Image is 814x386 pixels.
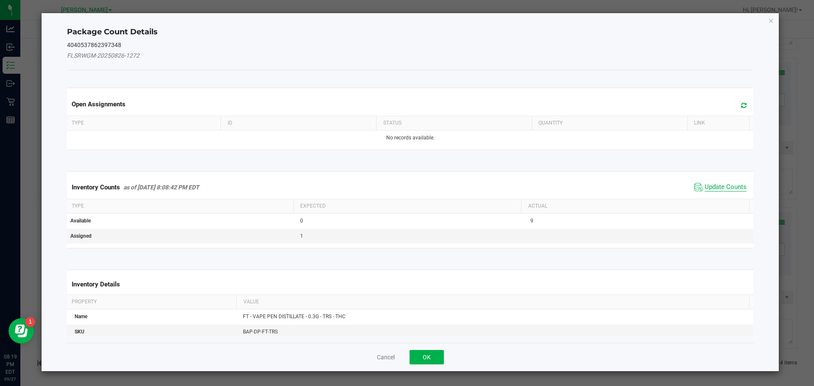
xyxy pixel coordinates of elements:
span: Type [72,203,84,209]
span: Expected [300,203,326,209]
span: Inventory Details [72,280,120,288]
span: Quantity [538,120,563,126]
span: Assigned [70,233,92,239]
span: Inventory Counts [72,183,120,191]
span: Available [70,218,91,224]
span: Value [243,299,259,305]
h5: FLSRWGM-20250826-1272 [67,53,754,59]
span: Open Assignments [72,100,125,108]
span: 0 [300,218,303,224]
span: ID [228,120,232,126]
button: OK [410,350,444,364]
span: Name [75,314,87,319]
span: Update Counts [705,183,747,192]
span: Type [72,120,84,126]
span: SKU [75,329,84,335]
td: No records available. [65,131,755,145]
button: Close [768,15,774,25]
iframe: Resource center [8,318,34,344]
span: Property [72,299,97,305]
span: Status [383,120,401,126]
button: Cancel [377,353,395,361]
span: FT - VAPE PEN DISTILLATE - 0.3G - TRS - THC [243,314,346,319]
span: 1 [300,233,303,239]
span: 9 [530,218,533,224]
span: as of [DATE] 8:08:42 PM EDT [123,184,199,191]
span: Actual [528,203,547,209]
iframe: Resource center unread badge [25,317,35,327]
span: Link [694,120,705,126]
h5: 4040537862397348 [67,42,754,48]
h4: Package Count Details [67,27,754,38]
span: BAP-DP-FT-TRS [243,329,278,335]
